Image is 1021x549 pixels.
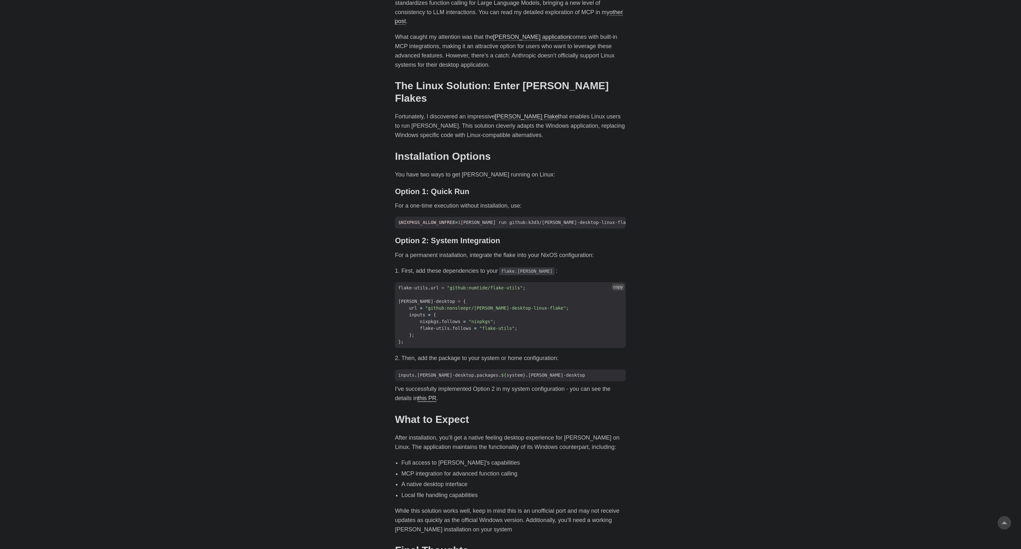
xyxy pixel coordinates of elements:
[418,395,436,402] a: this PR
[395,219,659,226] span: $ [PERSON_NAME] run github:k3d3/[PERSON_NAME]-desktop-linux-flake --impure
[450,326,452,331] span: .
[401,267,626,276] li: First, add these dependencies to your :
[395,433,626,452] p: After installation, you’ll get a native feeling desktop experience for [PERSON_NAME] on Linux. Th...
[477,373,499,378] span: packages
[458,220,460,225] span: 1
[420,326,450,331] span: flake-utils
[493,34,570,40] a: [PERSON_NAME] application
[398,339,404,345] span: };
[469,319,493,324] span: "nixpkgs"
[515,326,517,331] span: ;
[479,326,515,331] span: "flake-utils"
[409,313,426,318] span: inputs
[395,32,626,69] p: What caught my attention was that the comes with built-in MCP integrations, making it an attracti...
[474,326,477,331] span: =
[395,251,626,260] p: For a permanent installation, integrate the flake into your NixOS configuration:
[395,414,626,426] h2: What to Expect
[398,286,428,291] span: flake-utils
[395,112,626,140] p: Fortunately, I discovered an impressive that enables Linux users to run [PERSON_NAME]. This solut...
[495,113,558,120] a: [PERSON_NAME] Flake
[395,507,626,534] p: While this solution works well, keep in mind this is an unofficial port and may not receive updat...
[434,313,436,318] span: {
[455,220,458,225] span: =
[458,299,460,304] span: =
[566,306,569,311] span: ;
[499,373,501,378] span: .
[528,373,585,378] span: [PERSON_NAME]-desktop
[442,286,444,291] span: =
[395,187,626,196] h3: Option 1: Quick Run
[409,306,417,311] span: url
[426,306,566,311] span: "github:nonsleepr/[PERSON_NAME]-desktop-linux-flake"
[612,284,625,291] button: copy
[420,306,423,311] span: =
[452,326,471,331] span: follows
[398,373,415,378] span: inputs
[442,319,460,324] span: follows
[409,333,415,338] span: };
[395,385,626,403] p: I’ve successfully implemented Option 2 in my system configuration - you can see the details in .
[507,373,523,378] span: system
[499,268,555,275] code: flake.[PERSON_NAME]
[428,286,431,291] span: .
[523,286,526,291] span: ;
[998,516,1011,530] a: go to top
[447,286,523,291] span: "github:numtide/flake-utils"
[395,236,626,246] h3: Option 2: System Integration
[474,373,477,378] span: .
[463,319,466,324] span: =
[463,299,466,304] span: {
[401,459,626,468] li: Full access to [PERSON_NAME]’s capabilities
[431,286,439,291] span: url
[415,373,417,378] span: .
[401,491,626,500] li: Local file handling capabilities
[395,170,626,179] p: You have two ways to get [PERSON_NAME] running on Linux:
[523,373,526,378] span: }
[420,319,439,324] span: nixpkgs
[439,319,442,324] span: .
[395,202,626,211] p: For a one-time execution without installation, use:
[428,313,431,318] span: =
[401,220,455,225] span: NIXPKGS_ALLOW_UNFREE
[501,373,507,378] span: ${
[417,373,474,378] span: [PERSON_NAME]-desktop
[395,150,626,162] h2: Installation Options
[395,80,626,104] h2: The Linux Solution: Enter [PERSON_NAME] Flakes
[398,299,455,304] span: [PERSON_NAME]-desktop
[401,469,626,479] li: MCP integration for advanced function calling
[526,373,528,378] span: .
[401,354,626,363] li: Then, add the package to your system or home configuration:
[401,480,626,489] li: A native desktop interface
[493,319,496,324] span: ;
